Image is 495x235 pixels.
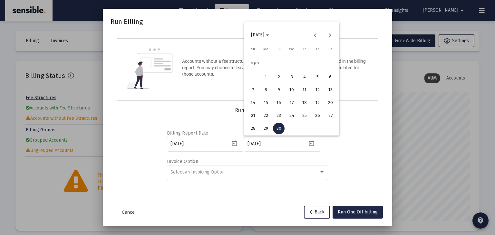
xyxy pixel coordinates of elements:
button: 2025-09-02 [272,70,285,83]
div: 4 [299,71,310,83]
button: 2025-09-28 [247,122,259,135]
button: 2025-09-07 [247,83,259,96]
div: 17 [286,97,297,108]
button: 2025-09-11 [298,83,311,96]
div: 19 [312,97,323,108]
div: 10 [286,84,297,96]
button: 2025-09-23 [272,109,285,122]
div: 23 [273,110,285,121]
button: 2025-09-13 [324,83,337,96]
button: 2025-09-16 [272,96,285,109]
div: 1 [260,71,272,83]
button: 2025-09-03 [285,70,298,83]
div: 26 [312,110,323,121]
span: Mo [263,47,268,51]
div: 27 [325,110,336,121]
div: 8 [260,84,272,96]
div: 20 [325,97,336,108]
button: 2025-09-15 [259,96,272,109]
button: Previous month [309,29,322,42]
div: 30 [273,123,285,134]
div: 6 [325,71,336,83]
button: 2025-09-06 [324,70,337,83]
button: 2025-09-27 [324,109,337,122]
div: 5 [312,71,323,83]
span: We [289,47,294,51]
button: 2025-09-19 [311,96,324,109]
button: 2025-09-24 [285,109,298,122]
button: 2025-09-08 [259,83,272,96]
button: Next month [323,29,336,42]
span: Tu [277,47,281,51]
span: Th [303,47,306,51]
button: 2025-09-14 [247,96,259,109]
div: 7 [247,84,259,96]
button: 2025-09-05 [311,70,324,83]
button: 2025-09-01 [259,70,272,83]
div: 29 [260,123,272,134]
div: 13 [325,84,336,96]
button: 2025-09-09 [272,83,285,96]
div: 11 [299,84,310,96]
button: 2025-09-20 [324,96,337,109]
button: 2025-09-12 [311,83,324,96]
div: 28 [247,123,259,134]
td: SEP [247,58,337,70]
div: 3 [286,71,297,83]
button: 2025-09-30 [272,122,285,135]
button: 2025-09-25 [298,109,311,122]
div: 9 [273,84,285,96]
div: 2 [273,71,285,83]
div: 24 [286,110,297,121]
div: 18 [299,97,310,108]
div: 12 [312,84,323,96]
div: 15 [260,97,272,108]
div: 21 [247,110,259,121]
button: 2025-09-17 [285,96,298,109]
span: Fr [316,47,319,51]
div: 16 [273,97,285,108]
button: 2025-09-18 [298,96,311,109]
button: 2025-09-22 [259,109,272,122]
button: 2025-09-10 [285,83,298,96]
button: 2025-09-26 [311,109,324,122]
button: Choose month and year [246,29,274,42]
button: 2025-09-29 [259,122,272,135]
div: 22 [260,110,272,121]
span: [DATE] [251,32,264,38]
button: 2025-09-04 [298,70,311,83]
div: 14 [247,97,259,108]
span: Sa [328,47,332,51]
div: 25 [299,110,310,121]
span: Su [251,47,255,51]
button: 2025-09-21 [247,109,259,122]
